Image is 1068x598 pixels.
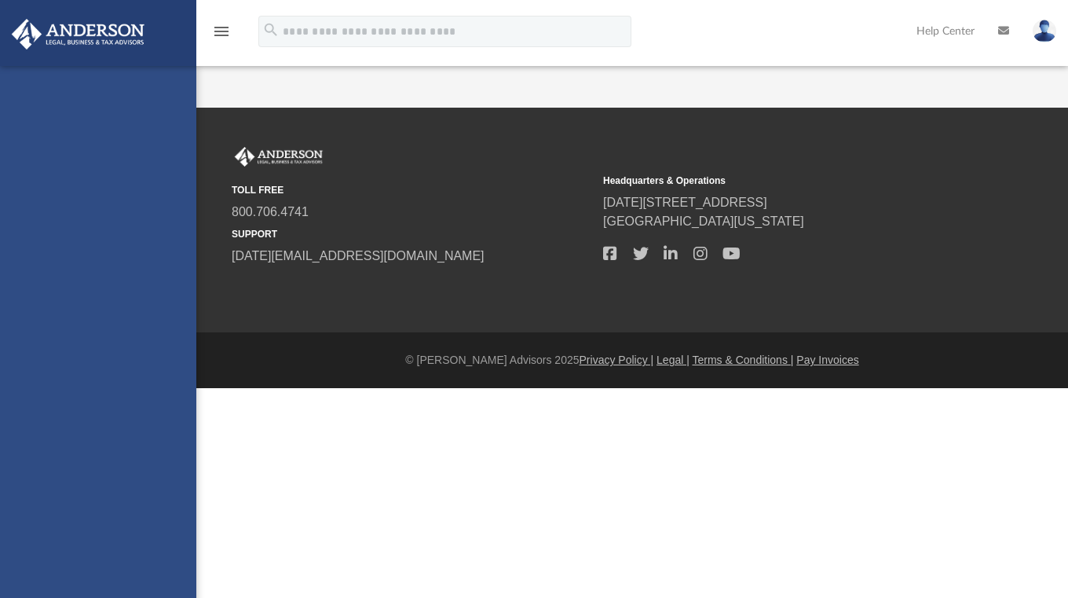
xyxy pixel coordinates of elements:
[657,354,689,366] a: Legal |
[262,21,280,39] i: search
[232,183,592,197] small: TOLL FREE
[232,205,309,218] a: 800.706.4741
[232,147,326,167] img: Anderson Advisors Platinum Portal
[796,354,858,366] a: Pay Invoices
[1033,20,1056,42] img: User Pic
[7,19,149,50] img: Anderson Advisors Platinum Portal
[212,22,231,41] i: menu
[580,354,654,366] a: Privacy Policy |
[232,227,592,241] small: SUPPORT
[196,352,1068,369] div: © [PERSON_NAME] Advisors 2025
[232,249,485,262] a: [DATE][EMAIL_ADDRESS][DOMAIN_NAME]
[212,30,231,41] a: menu
[603,174,964,188] small: Headquarters & Operations
[693,354,794,366] a: Terms & Conditions |
[603,196,767,209] a: [DATE][STREET_ADDRESS]
[603,215,804,228] a: [GEOGRAPHIC_DATA][US_STATE]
